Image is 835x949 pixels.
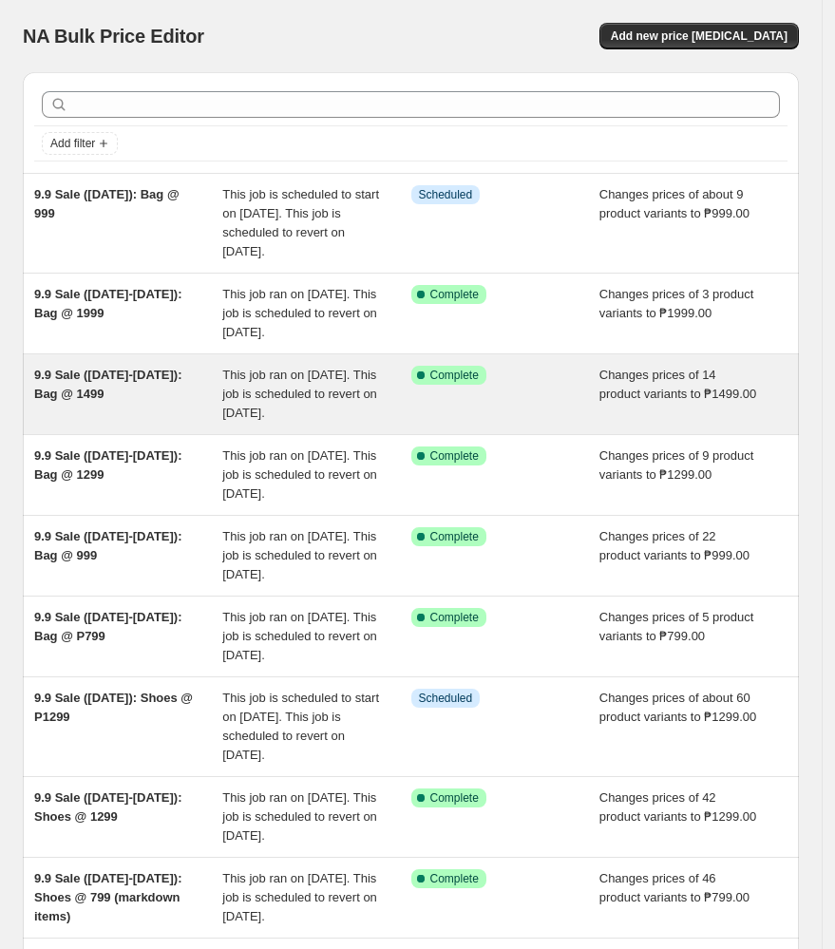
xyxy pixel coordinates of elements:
span: This job ran on [DATE]. This job is scheduled to revert on [DATE]. [222,790,377,843]
span: Add filter [50,136,95,151]
span: Changes prices of 42 product variants to ₱1299.00 [599,790,757,824]
span: 9.9 Sale ([DATE]-[DATE]): Shoes @ 799 (markdown items) [34,871,182,923]
span: 9.9 Sale ([DATE]-[DATE]): Bag @ 1299 [34,448,182,482]
span: Changes prices of 22 product variants to ₱999.00 [599,529,750,562]
span: Complete [430,529,479,544]
span: Complete [430,790,479,806]
button: Add filter [42,132,118,155]
button: Add new price [MEDICAL_DATA] [599,23,799,49]
span: Complete [430,448,479,464]
span: NA Bulk Price Editor [23,26,204,47]
span: This job ran on [DATE]. This job is scheduled to revert on [DATE]. [222,871,377,923]
span: Add new price [MEDICAL_DATA] [611,28,788,44]
span: This job is scheduled to start on [DATE]. This job is scheduled to revert on [DATE]. [222,187,379,258]
span: Changes prices of 46 product variants to ₱799.00 [599,871,750,904]
span: This job ran on [DATE]. This job is scheduled to revert on [DATE]. [222,610,377,662]
span: Complete [430,871,479,886]
span: Changes prices of about 60 product variants to ₱1299.00 [599,691,757,724]
span: Scheduled [419,187,473,202]
span: This job ran on [DATE]. This job is scheduled to revert on [DATE]. [222,287,377,339]
span: 9.9 Sale ([DATE]-[DATE]): Shoes @ 1299 [34,790,182,824]
span: 9.9 Sale ([DATE]): Bag @ 999 [34,187,180,220]
span: This job ran on [DATE]. This job is scheduled to revert on [DATE]. [222,448,377,501]
span: This job ran on [DATE]. This job is scheduled to revert on [DATE]. [222,368,377,420]
span: Complete [430,368,479,383]
span: 9.9 Sale ([DATE]-[DATE]): Bag @ 999 [34,529,182,562]
span: 9.9 Sale ([DATE]): Shoes @ P1299 [34,691,193,724]
span: This job is scheduled to start on [DATE]. This job is scheduled to revert on [DATE]. [222,691,379,762]
span: This job ran on [DATE]. This job is scheduled to revert on [DATE]. [222,529,377,581]
span: 9.9 Sale ([DATE]-[DATE]): Bag @ P799 [34,610,182,643]
span: Changes prices of about 9 product variants to ₱999.00 [599,187,750,220]
span: Changes prices of 3 product variants to ₱1999.00 [599,287,754,320]
span: Changes prices of 14 product variants to ₱1499.00 [599,368,757,401]
span: 9.9 Sale ([DATE]-[DATE]): Bag @ 1499 [34,368,182,401]
span: Complete [430,610,479,625]
span: Scheduled [419,691,473,706]
span: Changes prices of 5 product variants to ₱799.00 [599,610,754,643]
span: Complete [430,287,479,302]
span: Changes prices of 9 product variants to ₱1299.00 [599,448,754,482]
span: 9.9 Sale ([DATE]-[DATE]): Bag @ 1999 [34,287,182,320]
